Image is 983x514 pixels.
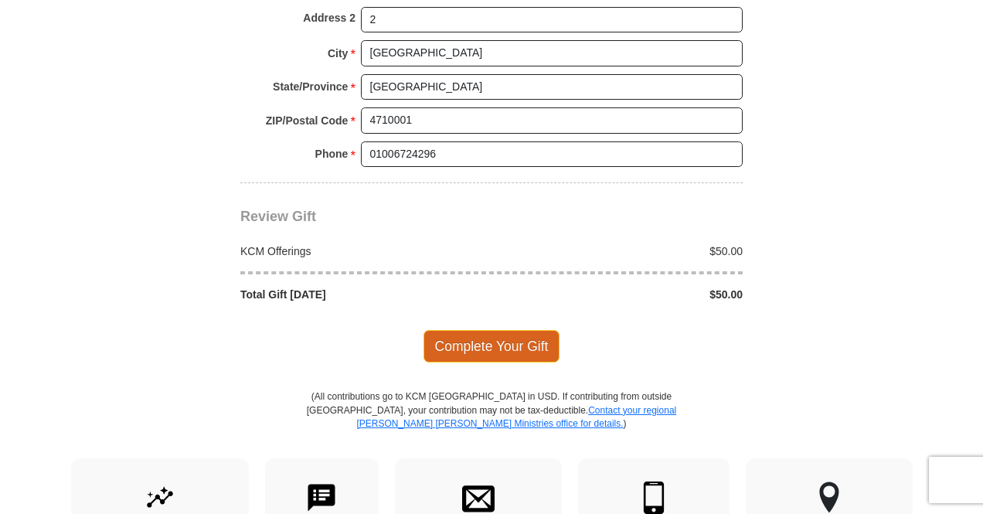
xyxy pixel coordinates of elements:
[818,482,840,514] img: other-region
[491,243,751,259] div: $50.00
[303,7,355,29] strong: Address 2
[638,482,670,514] img: mobile.svg
[315,143,349,165] strong: Phone
[273,76,348,97] strong: State/Province
[233,287,492,302] div: Total Gift [DATE]
[328,43,348,64] strong: City
[144,482,176,514] img: give-by-stock.svg
[356,405,676,429] a: Contact your regional [PERSON_NAME] [PERSON_NAME] Ministries office for details.
[306,390,677,458] p: (All contributions go to KCM [GEOGRAPHIC_DATA] in USD. If contributing from outside [GEOGRAPHIC_D...
[423,330,560,363] span: Complete Your Gift
[233,243,492,259] div: KCM Offerings
[462,482,495,514] img: envelope.svg
[491,287,751,302] div: $50.00
[305,482,338,514] img: text-to-give.svg
[266,110,349,131] strong: ZIP/Postal Code
[240,209,316,224] span: Review Gift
